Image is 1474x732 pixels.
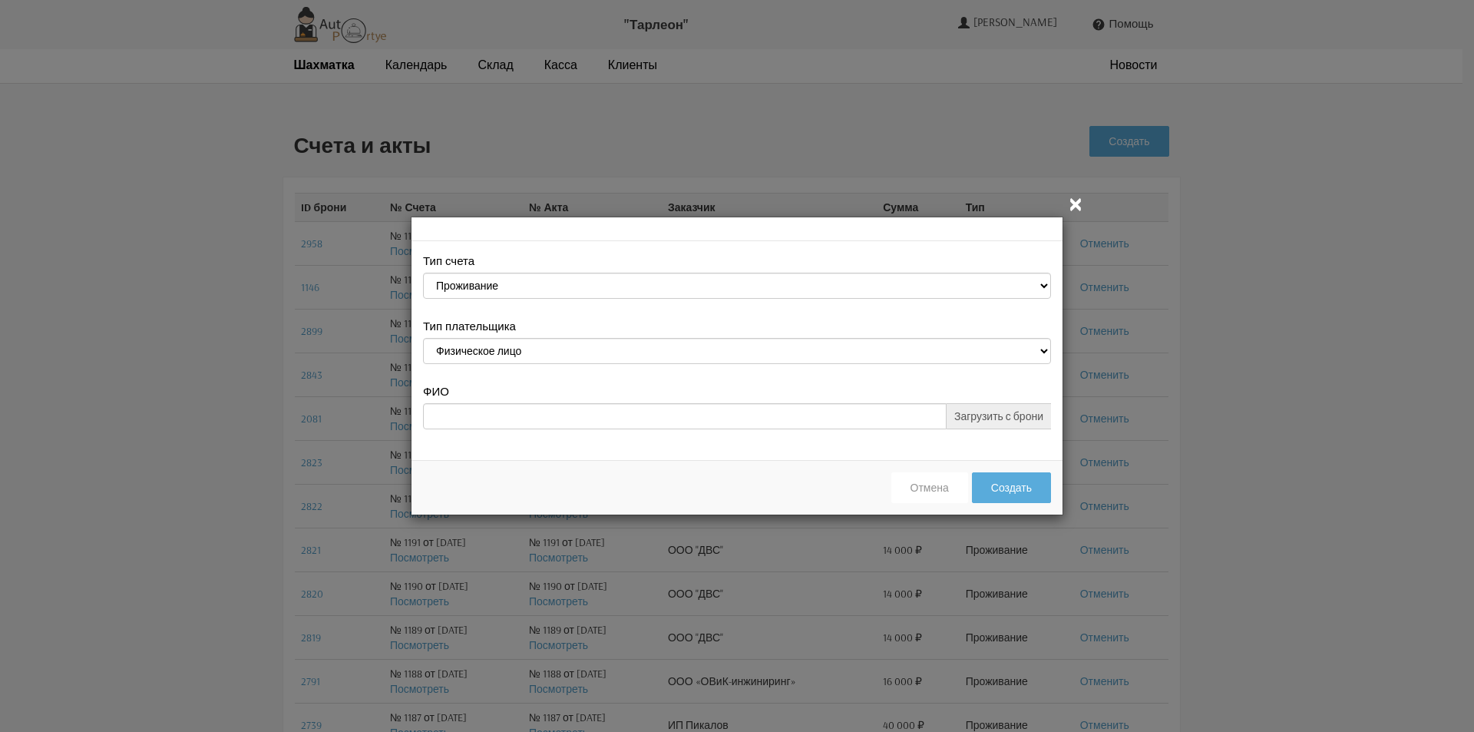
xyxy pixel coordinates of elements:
label: Тип счета [423,253,474,269]
label: Тип плательщика [423,318,516,334]
button: Закрыть [1066,194,1085,213]
a: Загрузить с брони [947,403,1051,429]
button: Отмена [891,472,968,503]
label: ФИО [423,383,449,399]
i:  [1066,194,1085,213]
button: Создать [972,472,1051,503]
